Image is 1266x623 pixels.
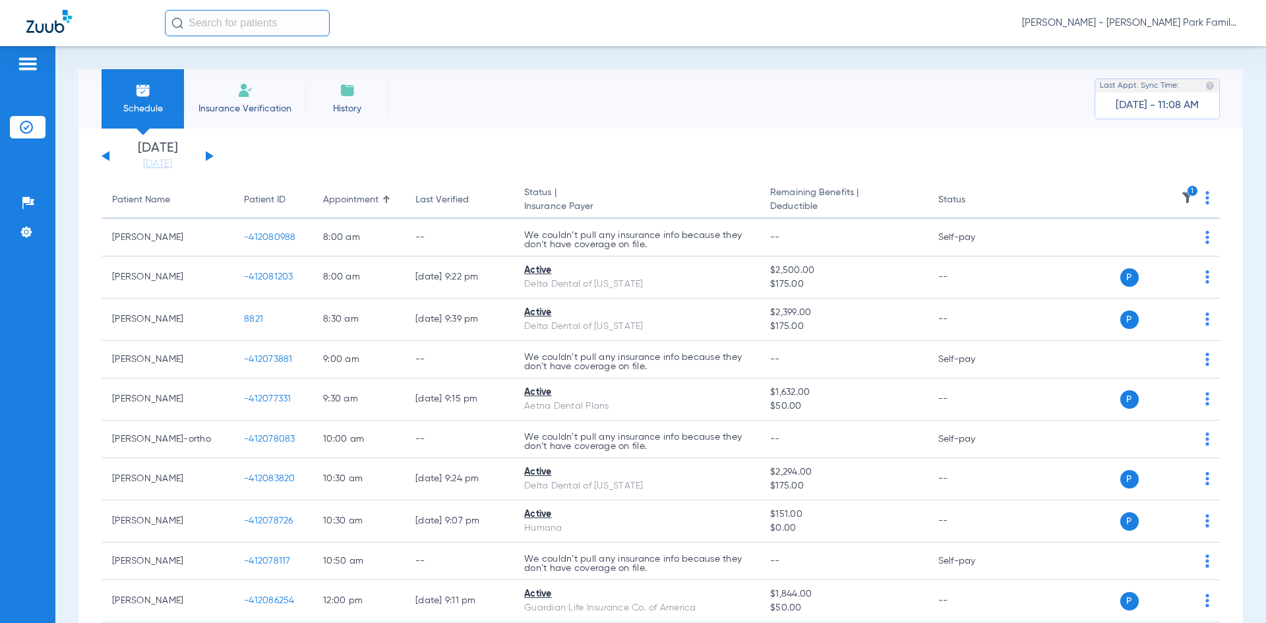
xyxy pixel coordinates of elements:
[171,17,183,29] img: Search Icon
[1120,512,1139,531] span: P
[1022,16,1240,30] span: [PERSON_NAME] - [PERSON_NAME] Park Family Dentistry
[118,142,197,171] li: [DATE]
[928,458,1017,500] td: --
[524,353,749,371] p: We couldn’t pull any insurance info because they don’t have coverage on file.
[524,601,749,615] div: Guardian Life Insurance Co. of America
[313,299,405,341] td: 8:30 AM
[112,193,223,207] div: Patient Name
[1120,311,1139,329] span: P
[524,200,749,214] span: Insurance Payer
[313,341,405,378] td: 9:00 AM
[405,458,514,500] td: [DATE] 9:24 PM
[102,421,233,458] td: [PERSON_NAME]-ortho
[928,500,1017,543] td: --
[770,508,917,521] span: $151.00
[770,278,917,291] span: $175.00
[1100,79,1179,92] span: Last Appt. Sync Time:
[1205,594,1209,607] img: group-dot-blue.svg
[102,458,233,500] td: [PERSON_NAME]
[524,386,749,400] div: Active
[244,474,295,483] span: -412083820
[770,233,780,242] span: --
[770,479,917,493] span: $175.00
[1205,353,1209,366] img: group-dot-blue.svg
[928,299,1017,341] td: --
[405,580,514,622] td: [DATE] 9:11 PM
[770,400,917,413] span: $50.00
[770,465,917,479] span: $2,294.00
[770,355,780,364] span: --
[244,193,286,207] div: Patient ID
[928,341,1017,378] td: Self-pay
[405,500,514,543] td: [DATE] 9:07 PM
[313,421,405,458] td: 10:00 AM
[770,306,917,320] span: $2,399.00
[928,543,1017,580] td: Self-pay
[111,102,174,115] span: Schedule
[524,479,749,493] div: Delta Dental of [US_STATE]
[244,434,295,444] span: -412078083
[118,158,197,171] a: [DATE]
[1205,392,1209,405] img: group-dot-blue.svg
[1205,81,1215,90] img: last sync help info
[1120,470,1139,489] span: P
[313,378,405,421] td: 9:30 AM
[244,394,291,403] span: -412077331
[770,200,917,214] span: Deductible
[928,256,1017,299] td: --
[405,219,514,256] td: --
[928,219,1017,256] td: Self-pay
[770,320,917,334] span: $175.00
[244,314,263,324] span: 8821
[524,278,749,291] div: Delta Dental of [US_STATE]
[102,378,233,421] td: [PERSON_NAME]
[770,434,780,444] span: --
[1181,191,1194,204] img: filter.svg
[524,508,749,521] div: Active
[102,341,233,378] td: [PERSON_NAME]
[323,193,394,207] div: Appointment
[524,264,749,278] div: Active
[524,465,749,479] div: Active
[244,233,296,242] span: -412080988
[102,500,233,543] td: [PERSON_NAME]
[1120,592,1139,610] span: P
[313,458,405,500] td: 10:30 AM
[524,231,749,249] p: We couldn’t pull any insurance info because they don’t have coverage on file.
[244,596,295,605] span: -412086254
[405,256,514,299] td: [DATE] 9:22 PM
[770,521,917,535] span: $0.00
[313,543,405,580] td: 10:50 AM
[323,193,378,207] div: Appointment
[524,587,749,601] div: Active
[313,219,405,256] td: 8:00 AM
[524,400,749,413] div: Aetna Dental Plans
[524,521,749,535] div: Humana
[17,56,38,72] img: hamburger-icon
[244,556,291,566] span: -412078117
[928,580,1017,622] td: --
[770,587,917,601] span: $1,844.00
[194,102,296,115] span: Insurance Verification
[524,320,749,334] div: Delta Dental of [US_STATE]
[316,102,378,115] span: History
[1205,191,1209,204] img: group-dot-blue.svg
[1205,432,1209,446] img: group-dot-blue.svg
[514,182,760,219] th: Status |
[770,264,917,278] span: $2,500.00
[165,10,330,36] input: Search for patients
[237,82,253,98] img: Manual Insurance Verification
[1205,231,1209,244] img: group-dot-blue.svg
[1116,99,1199,112] span: [DATE] - 11:08 AM
[313,256,405,299] td: 8:00 AM
[1205,312,1209,326] img: group-dot-blue.svg
[102,299,233,341] td: [PERSON_NAME]
[112,193,170,207] div: Patient Name
[1120,390,1139,409] span: P
[928,182,1017,219] th: Status
[928,378,1017,421] td: --
[760,182,927,219] th: Remaining Benefits |
[405,299,514,341] td: [DATE] 9:39 PM
[405,341,514,378] td: --
[244,355,293,364] span: -412073881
